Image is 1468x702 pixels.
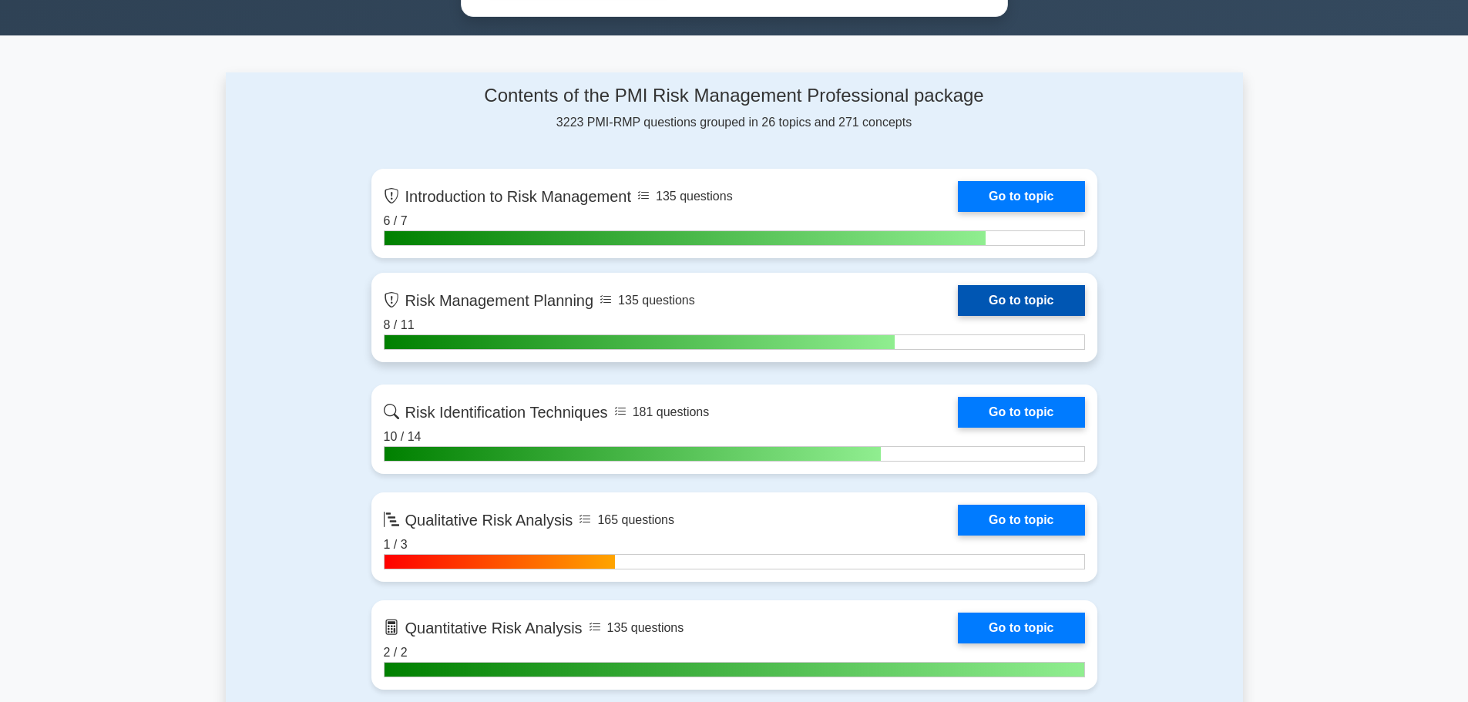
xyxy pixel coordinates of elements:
a: Go to topic [958,613,1084,643]
a: Go to topic [958,505,1084,536]
h4: Contents of the PMI Risk Management Professional package [371,85,1097,107]
a: Go to topic [958,181,1084,212]
a: Go to topic [958,397,1084,428]
div: 3223 PMI-RMP questions grouped in 26 topics and 271 concepts [371,85,1097,132]
a: Go to topic [958,285,1084,316]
